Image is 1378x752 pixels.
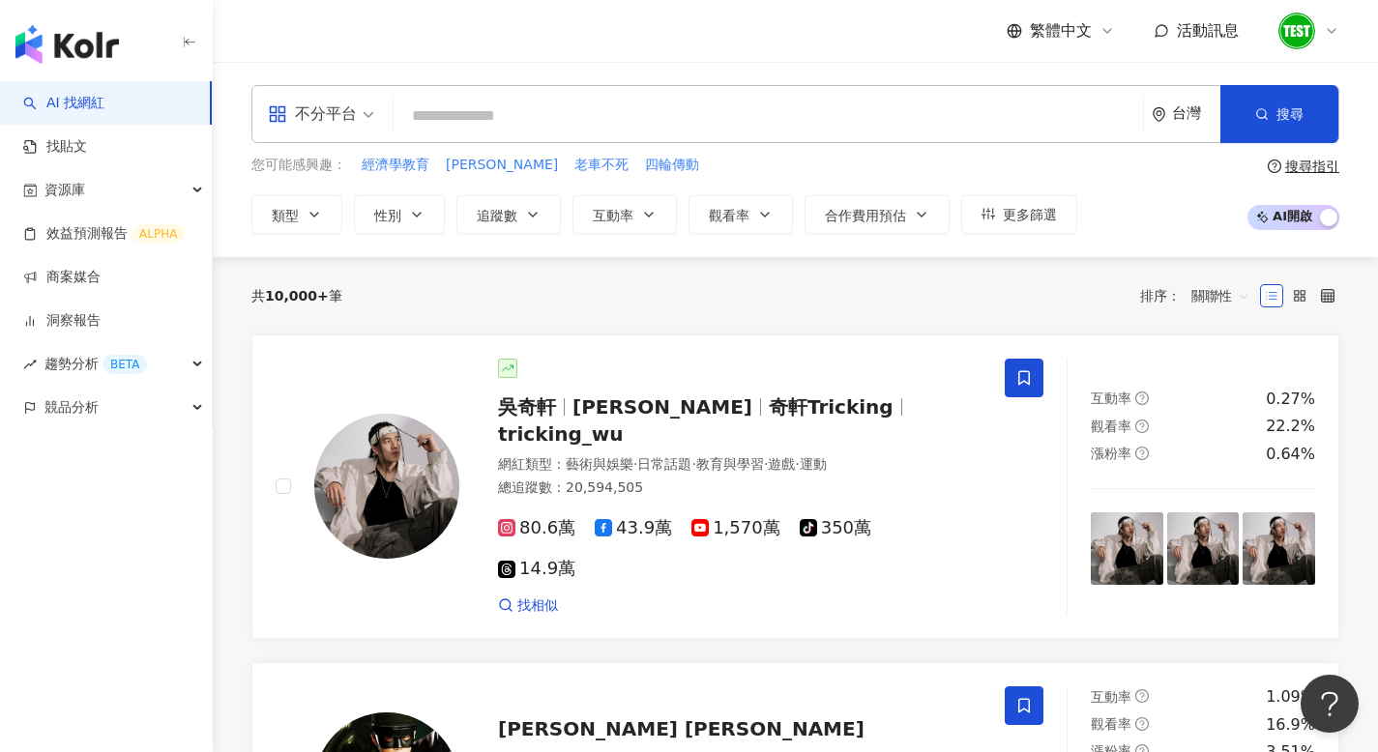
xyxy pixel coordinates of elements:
[477,208,517,223] span: 追蹤數
[1135,689,1149,703] span: question-circle
[1266,444,1315,465] div: 0.64%
[1091,512,1163,585] img: post-image
[1135,391,1149,405] span: question-circle
[1140,280,1260,311] div: 排序：
[1172,105,1220,122] div: 台灣
[800,518,871,538] span: 350萬
[23,268,101,287] a: 商案媒合
[769,395,894,419] span: 奇軒Tricking
[361,155,430,176] button: 經濟學教育
[272,208,299,223] span: 類型
[1266,686,1315,708] div: 1.09%
[498,478,982,498] div: 總追蹤數 ： 20,594,505
[1278,13,1315,49] img: unnamed.png
[498,559,575,579] span: 14.9萬
[265,288,329,304] span: 10,000+
[268,104,287,124] span: appstore
[1276,106,1304,122] span: 搜尋
[1091,390,1131,406] span: 互動率
[498,717,865,740] span: [PERSON_NAME] [PERSON_NAME]
[593,208,633,223] span: 互動率
[696,456,764,472] span: 教育與學習
[1003,207,1057,222] span: 更多篩選
[1030,20,1092,42] span: 繁體中文
[1268,159,1281,173] span: question-circle
[645,156,699,175] span: 四輪傳動
[1135,419,1149,433] span: question-circle
[644,155,700,176] button: 四輪傳動
[251,334,1339,640] a: KOL Avatar吳奇軒[PERSON_NAME]奇軒Trickingtricking_wu網紅類型：藝術與娛樂·日常話題·教育與學習·遊戲·運動總追蹤數：20,594,50580.6萬43....
[573,155,630,176] button: 老車不死
[1091,419,1131,434] span: 觀看率
[44,168,85,212] span: 資源庫
[825,208,906,223] span: 合作費用預估
[1177,21,1239,40] span: 活動訊息
[23,94,104,113] a: searchAI 找網紅
[1135,717,1149,731] span: question-circle
[574,156,629,175] span: 老車不死
[1167,512,1240,585] img: post-image
[251,195,342,234] button: 類型
[354,195,445,234] button: 性別
[498,455,982,475] div: 網紅類型 ：
[1220,85,1338,143] button: 搜尋
[1266,416,1315,437] div: 22.2%
[637,456,691,472] span: 日常話題
[251,288,342,304] div: 共 筆
[1301,675,1359,733] iframe: Help Scout Beacon - Open
[314,414,459,559] img: KOL Avatar
[1091,689,1131,705] span: 互動率
[15,25,119,64] img: logo
[445,155,559,176] button: [PERSON_NAME]
[23,137,87,157] a: 找貼文
[44,342,147,386] span: 趨勢分析
[362,156,429,175] span: 經濟學教育
[498,596,558,616] a: 找相似
[1243,512,1315,585] img: post-image
[1285,159,1339,174] div: 搜尋指引
[689,195,793,234] button: 觀看率
[498,518,575,538] span: 80.6萬
[1091,716,1131,732] span: 觀看率
[709,208,749,223] span: 觀看率
[268,99,357,130] div: 不分平台
[1135,447,1149,460] span: question-circle
[456,195,561,234] button: 追蹤數
[572,395,752,419] span: [PERSON_NAME]
[795,456,799,472] span: ·
[23,311,101,331] a: 洞察報告
[768,456,795,472] span: 遊戲
[251,156,346,175] span: 您可能感興趣：
[1191,280,1249,311] span: 關聯性
[103,355,147,374] div: BETA
[498,422,624,446] span: tricking_wu
[498,395,556,419] span: 吳奇軒
[961,195,1077,234] button: 更多篩選
[23,224,185,244] a: 效益預測報告ALPHA
[44,386,99,429] span: 競品分析
[566,456,633,472] span: 藝術與娛樂
[1152,107,1166,122] span: environment
[800,456,827,472] span: 運動
[374,208,401,223] span: 性別
[691,518,780,538] span: 1,570萬
[691,456,695,472] span: ·
[1091,446,1131,461] span: 漲粉率
[1266,714,1315,736] div: 16.9%
[764,456,768,472] span: ·
[572,195,677,234] button: 互動率
[23,358,37,371] span: rise
[446,156,558,175] span: [PERSON_NAME]
[805,195,950,234] button: 合作費用預估
[517,596,558,616] span: 找相似
[633,456,637,472] span: ·
[595,518,672,538] span: 43.9萬
[1266,389,1315,410] div: 0.27%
